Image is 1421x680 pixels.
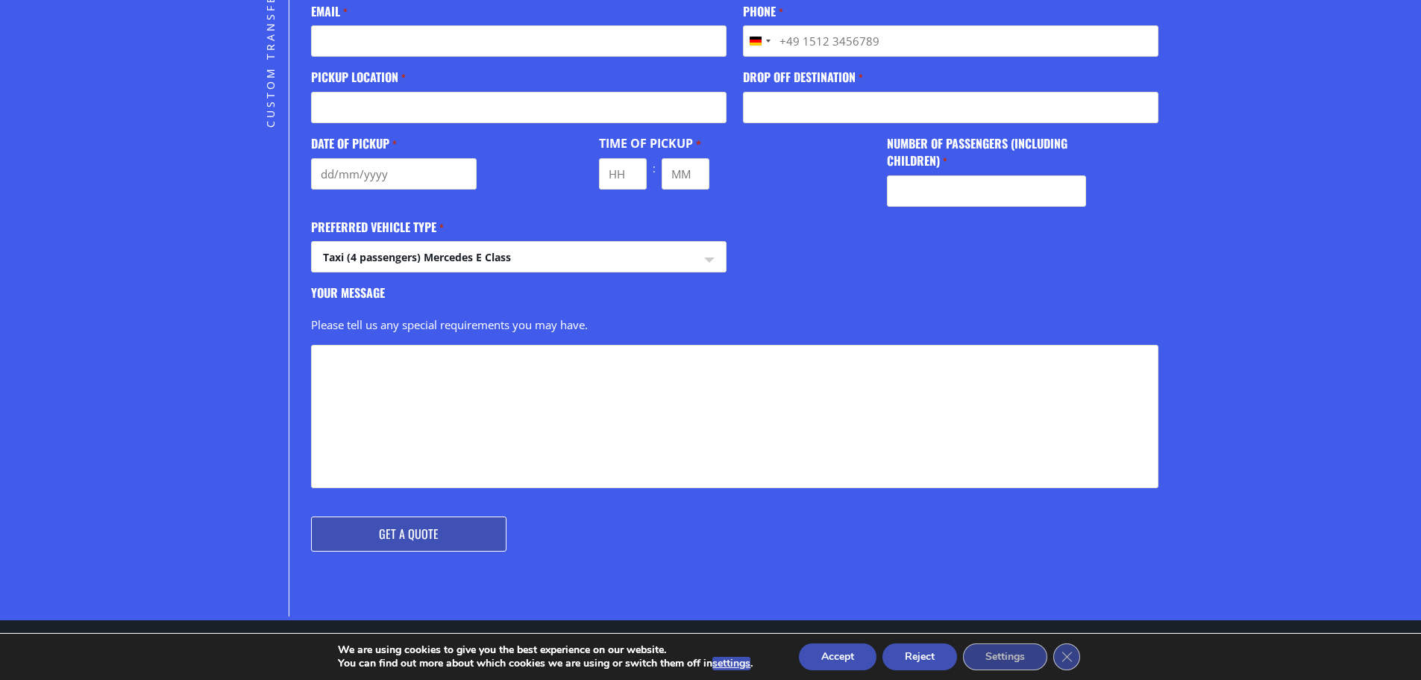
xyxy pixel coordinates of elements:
[311,284,385,302] label: Your message
[887,135,1086,169] label: Number of passengers (including children)
[963,643,1047,670] button: Settings
[743,69,862,86] label: Drop off destination
[799,643,876,670] button: Accept
[311,219,443,236] label: Preferred vehicle type
[311,3,347,20] label: Email
[662,158,709,190] input: MM
[311,308,1158,345] div: Please tell us any special requirements you may have.
[743,25,1158,57] input: +49 1512 3456789
[599,135,700,152] legend: Time of Pickup
[647,158,662,179] div: :
[712,657,750,670] button: settings
[599,158,647,190] input: HH
[338,657,753,670] p: You can find out more about which cookies we are using or switch them off in .
[311,517,506,552] input: Get a Quote
[743,3,782,20] label: Phone
[1053,643,1080,670] button: Close GDPR Cookie Banner
[338,643,753,657] p: We are using cookies to give you the best experience on our website.
[882,643,957,670] button: Reject
[311,69,405,86] label: Pickup location
[744,26,775,56] button: Selected country
[311,135,396,152] label: Date of Pickup
[311,158,477,190] input: dd/mm/yyyy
